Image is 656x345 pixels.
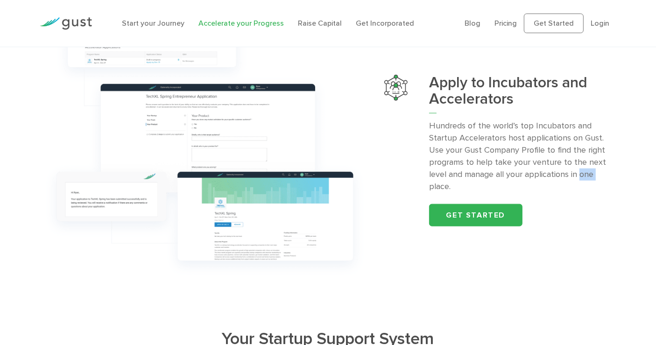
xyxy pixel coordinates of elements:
img: Group 1214 [40,19,370,282]
a: Blog [465,19,480,28]
a: Get Started [524,14,584,33]
a: Get Incorporated [356,19,414,28]
h3: Apply to Incubators and Accelerators [429,75,616,114]
a: Raise Capital [298,19,342,28]
p: Hundreds of the world’s top Incubators and Startup Accelerators host applications on Gust. Use yo... [429,120,616,192]
img: Gust Logo [40,17,92,30]
a: Start your Journey [122,19,184,28]
a: Login [591,19,609,28]
a: Get started [429,204,522,226]
a: Accelerate your Progress [198,19,284,28]
a: Pricing [494,19,517,28]
img: Apply To Incubators And Accelerators [384,75,408,101]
